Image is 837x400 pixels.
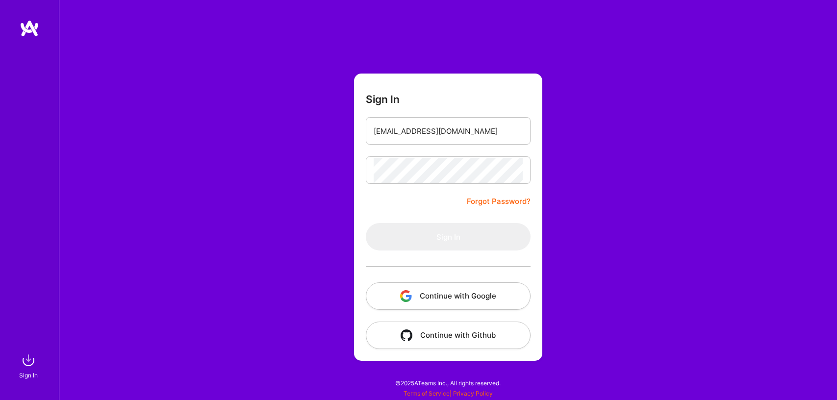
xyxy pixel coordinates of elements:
[467,196,531,207] a: Forgot Password?
[401,329,412,341] img: icon
[453,390,493,397] a: Privacy Policy
[404,390,493,397] span: |
[366,223,531,250] button: Sign In
[400,290,412,302] img: icon
[374,119,523,144] input: Email...
[366,322,531,349] button: Continue with Github
[366,93,400,105] h3: Sign In
[21,350,38,380] a: sign inSign In
[59,371,837,395] div: © 2025 ATeams Inc., All rights reserved.
[19,370,38,380] div: Sign In
[366,282,531,310] button: Continue with Google
[404,390,450,397] a: Terms of Service
[19,350,38,370] img: sign in
[20,20,39,37] img: logo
